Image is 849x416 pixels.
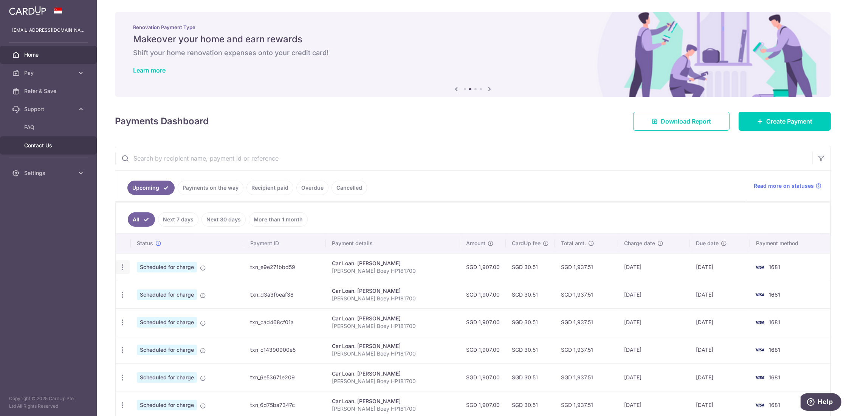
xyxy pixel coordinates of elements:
[460,253,506,281] td: SGD 1,907.00
[24,69,74,77] span: Pay
[506,253,555,281] td: SGD 30.51
[24,87,74,95] span: Refer & Save
[332,405,454,413] p: [PERSON_NAME] Boey HP181700
[137,372,197,383] span: Scheduled for charge
[244,253,326,281] td: txn_e9e271bbd59
[12,26,85,34] p: [EMAIL_ADDRESS][DOMAIN_NAME]
[618,308,690,336] td: [DATE]
[769,346,780,353] span: 1681
[133,66,166,74] a: Learn more
[244,336,326,363] td: txn_c14390900e5
[506,308,555,336] td: SGD 30.51
[332,181,367,195] a: Cancelled
[332,350,454,357] p: [PERSON_NAME] Boey HP181700
[752,345,767,354] img: Bank Card
[739,112,831,131] a: Create Payment
[246,181,293,195] a: Recipient paid
[332,315,454,322] div: Car Loan. [PERSON_NAME]
[24,124,74,131] span: FAQ
[555,308,618,336] td: SGD 1,937.51
[158,212,198,227] a: Next 7 days
[769,291,780,298] span: 1681
[555,253,618,281] td: SGD 1,937.51
[178,181,243,195] a: Payments on the way
[115,12,831,97] img: Renovation banner
[690,336,750,363] td: [DATE]
[506,281,555,308] td: SGD 30.51
[332,377,454,385] p: [PERSON_NAME] Boey HP181700
[618,363,690,391] td: [DATE]
[460,336,506,363] td: SGD 1,907.00
[24,51,74,59] span: Home
[752,373,767,382] img: Bank Card
[127,181,175,195] a: Upcoming
[460,308,506,336] td: SGD 1,907.00
[769,319,780,325] span: 1681
[618,281,690,308] td: [DATE]
[769,402,780,408] span: 1681
[244,308,326,336] td: txn_cad468cf01a
[506,336,555,363] td: SGD 30.51
[332,342,454,350] div: Car Loan. [PERSON_NAME]
[137,240,153,247] span: Status
[326,234,460,253] th: Payment details
[115,146,812,170] input: Search by recipient name, payment id or reference
[137,345,197,355] span: Scheduled for charge
[133,33,813,45] h5: Makeover your home and earn rewards
[624,240,655,247] span: Charge date
[754,182,821,190] a: Read more on statuses
[9,6,46,15] img: CardUp
[766,117,812,126] span: Create Payment
[466,240,485,247] span: Amount
[769,374,780,380] span: 1681
[661,117,711,126] span: Download Report
[137,289,197,300] span: Scheduled for charge
[690,281,750,308] td: [DATE]
[332,295,454,302] p: [PERSON_NAME] Boey HP181700
[137,400,197,410] span: Scheduled for charge
[633,112,730,131] a: Download Report
[201,212,246,227] a: Next 30 days
[754,182,814,190] span: Read more on statuses
[24,142,74,149] span: Contact Us
[752,318,767,327] img: Bank Card
[133,48,813,57] h6: Shift your home renovation expenses onto your credit card!
[332,287,454,295] div: Car Loan. [PERSON_NAME]
[690,363,750,391] td: [DATE]
[24,105,74,113] span: Support
[128,212,155,227] a: All
[618,253,690,281] td: [DATE]
[750,234,830,253] th: Payment method
[460,281,506,308] td: SGD 1,907.00
[249,212,308,227] a: More than 1 month
[555,281,618,308] td: SGD 1,937.51
[460,363,506,391] td: SGD 1,907.00
[752,290,767,299] img: Bank Card
[24,169,74,177] span: Settings
[133,24,813,30] p: Renovation Payment Type
[332,322,454,330] p: [PERSON_NAME] Boey HP181700
[690,253,750,281] td: [DATE]
[561,240,586,247] span: Total amt.
[296,181,328,195] a: Overdue
[690,308,750,336] td: [DATE]
[115,114,209,128] h4: Payments Dashboard
[512,240,541,247] span: CardUp fee
[332,370,454,377] div: Car Loan. [PERSON_NAME]
[801,393,841,412] iframe: Opens a widget where you can find more information
[244,234,326,253] th: Payment ID
[555,363,618,391] td: SGD 1,937.51
[332,397,454,405] div: Car Loan. [PERSON_NAME]
[752,401,767,410] img: Bank Card
[618,336,690,363] td: [DATE]
[752,263,767,272] img: Bank Card
[137,262,197,272] span: Scheduled for charge
[332,267,454,275] p: [PERSON_NAME] Boey HP181700
[696,240,719,247] span: Due date
[244,363,326,391] td: txn_6e53671e209
[769,264,780,270] span: 1681
[555,336,618,363] td: SGD 1,937.51
[332,260,454,267] div: Car Loan. [PERSON_NAME]
[244,281,326,308] td: txn_d3a3fbeaf38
